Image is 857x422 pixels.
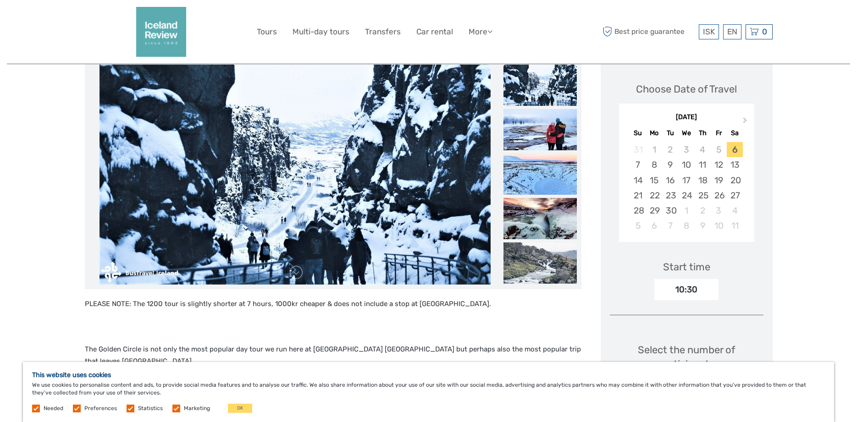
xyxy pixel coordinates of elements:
label: Preferences [84,405,117,412]
div: Choose Date of Travel [636,82,737,96]
div: Not available Monday, September 1st, 2025 [646,142,662,157]
div: Choose Monday, September 8th, 2025 [646,157,662,172]
div: Choose Tuesday, September 30th, 2025 [662,203,678,218]
h5: This website uses cookies [32,371,825,379]
div: Choose Friday, October 10th, 2025 [711,218,727,233]
div: Choose Thursday, September 25th, 2025 [695,188,711,203]
div: Choose Friday, October 3rd, 2025 [711,203,727,218]
div: Mo [646,127,662,139]
div: Choose Wednesday, October 8th, 2025 [678,218,694,233]
div: [DATE] [619,113,754,122]
div: Choose Saturday, October 4th, 2025 [727,203,743,218]
div: Start time [663,260,710,274]
div: Choose Saturday, September 6th, 2025 [727,142,743,157]
img: ada211deaaca443c910208fb4020ea69_slider_thumbnail.jpeg [503,109,577,150]
div: Choose Saturday, October 11th, 2025 [727,218,743,233]
button: Open LiveChat chat widget [105,14,116,25]
div: Choose Tuesday, September 23rd, 2025 [662,188,678,203]
div: Choose Wednesday, September 17th, 2025 [678,173,694,188]
div: Not available Thursday, September 4th, 2025 [695,142,711,157]
img: b7882067eab749c6b81d7cdf3c0425cd_slider_thumbnail.jpeg [503,198,577,239]
button: OK [228,404,252,413]
div: Choose Sunday, September 14th, 2025 [630,173,646,188]
span: PLEASE NOTE: The 1200 tour is slightly shorter at 7 hours, 1000kr cheaper & does not include a st... [85,300,491,308]
div: Not available Tuesday, September 2nd, 2025 [662,142,678,157]
button: Next Month [739,115,753,130]
img: 9e72011015fd4cdeb3ad1d82aa40e3d3_slider_thumbnail.jpeg [503,153,577,195]
div: Choose Sunday, September 7th, 2025 [630,157,646,172]
div: Sa [727,127,743,139]
div: Choose Friday, September 26th, 2025 [711,188,727,203]
a: Transfers [365,25,401,38]
span: Best price guarantee [601,24,697,39]
p: The Golden Circle is not only the most popular day tour we run here at [GEOGRAPHIC_DATA] [GEOGRAP... [85,344,581,367]
div: Choose Tuesday, October 7th, 2025 [662,218,678,233]
div: Select the number of participants [610,343,763,384]
div: Choose Saturday, September 13th, 2025 [727,157,743,172]
div: Su [630,127,646,139]
div: Choose Monday, October 6th, 2025 [646,218,662,233]
div: EN [723,24,741,39]
div: Tu [662,127,678,139]
img: 473f5429937849f5abb8f7bcbf8a7bf2_slider_thumbnail.jpeg [503,65,577,106]
label: Marketing [184,405,210,412]
label: Statistics [138,405,163,412]
div: Not available Wednesday, September 3rd, 2025 [678,142,694,157]
div: Choose Tuesday, September 9th, 2025 [662,157,678,172]
div: Choose Monday, September 22nd, 2025 [646,188,662,203]
div: Choose Wednesday, September 10th, 2025 [678,157,694,172]
div: Choose Wednesday, September 24th, 2025 [678,188,694,203]
div: Choose Monday, September 29th, 2025 [646,203,662,218]
div: Th [695,127,711,139]
a: Tours [257,25,277,38]
a: Car rental [416,25,453,38]
div: Choose Thursday, September 18th, 2025 [695,173,711,188]
div: Choose Wednesday, October 1st, 2025 [678,203,694,218]
span: ISK [703,27,715,36]
div: Choose Tuesday, September 16th, 2025 [662,173,678,188]
div: Choose Monday, September 15th, 2025 [646,173,662,188]
div: Choose Thursday, October 2nd, 2025 [695,203,711,218]
img: 3252cc03feac46778faa98bf00809dc8_slider_thumbnail.jpeg [503,242,577,284]
div: Not available Friday, September 5th, 2025 [711,142,727,157]
div: Choose Sunday, October 5th, 2025 [630,218,646,233]
img: 473f5429937849f5abb8f7bcbf8a7bf2_main_slider.jpeg [100,65,491,285]
div: Choose Sunday, September 21st, 2025 [630,188,646,203]
div: 10:30 [654,279,719,300]
div: month 2025-09 [622,142,751,233]
div: Not available Sunday, August 31st, 2025 [630,142,646,157]
div: We use cookies to personalise content and ads, to provide social media features and to analyse ou... [23,362,834,422]
div: We [678,127,694,139]
div: Choose Friday, September 12th, 2025 [711,157,727,172]
a: More [469,25,492,38]
div: Fr [711,127,727,139]
a: Multi-day tours [293,25,349,38]
div: Choose Sunday, September 28th, 2025 [630,203,646,218]
div: Choose Saturday, September 27th, 2025 [727,188,743,203]
label: Needed [44,405,63,412]
p: We're away right now. Please check back later! [13,16,104,23]
div: Choose Saturday, September 20th, 2025 [727,173,743,188]
div: Choose Thursday, September 11th, 2025 [695,157,711,172]
div: Choose Friday, September 19th, 2025 [711,173,727,188]
span: 0 [761,27,769,36]
img: 2352-2242c590-57d0-4cbf-9375-f685811e12ac_logo_big.png [136,7,186,57]
div: Choose Thursday, October 9th, 2025 [695,218,711,233]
